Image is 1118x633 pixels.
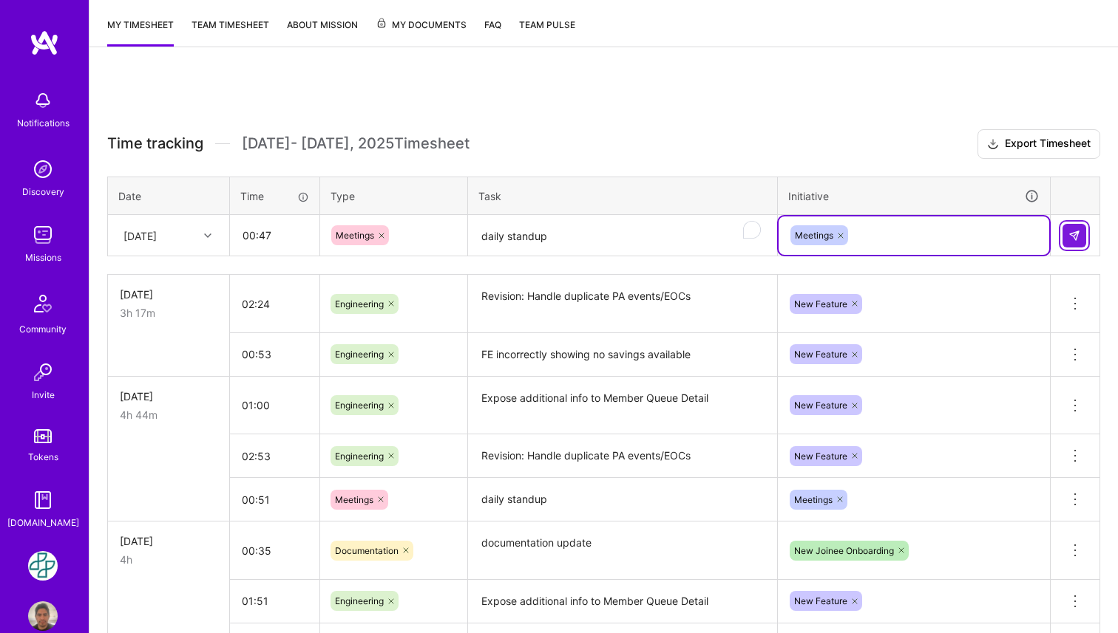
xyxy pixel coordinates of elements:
div: [DATE] [120,389,217,404]
div: [DOMAIN_NAME] [7,515,79,530]
a: Counter Health: Team for Counter Health [24,551,61,581]
span: Engineering [335,298,384,309]
a: My timesheet [107,17,174,47]
input: HH:MM [230,581,319,620]
div: Notifications [17,115,70,131]
div: 4h [120,552,217,567]
span: Meetings [335,494,373,505]
img: guide book [28,485,58,515]
textarea: documentation update [470,523,776,578]
input: HH:MM [231,216,319,255]
span: Engineering [335,451,384,462]
a: FAQ [484,17,501,47]
img: Invite [28,357,58,387]
input: HH:MM [230,437,319,476]
div: [DATE] [120,533,217,549]
span: New Feature [794,451,847,462]
a: User Avatar [24,601,61,631]
img: Counter Health: Team for Counter Health [28,551,58,581]
span: New Feature [794,298,847,309]
i: icon Chevron [204,232,211,239]
textarea: To enrich screen reader interactions, please activate Accessibility in Grammarly extension settings [470,216,776,256]
span: [DATE] - [DATE] , 2025 Timesheet [242,134,470,153]
textarea: Expose additional info to Member Queue Detail [470,581,776,622]
div: Time [240,188,309,204]
div: 4h 44m [120,407,217,422]
textarea: Revision: Handle duplicate PA events/EOCs [470,276,776,332]
a: My Documents [376,17,467,47]
span: Documentation [335,545,399,556]
span: My Documents [376,17,467,33]
th: Task [468,177,778,215]
th: Type [320,177,468,215]
span: Meetings [794,494,833,505]
span: New Joinee Onboarding [794,545,894,556]
th: Date [108,177,230,215]
div: Tokens [28,449,58,465]
img: Community [25,286,61,321]
span: Engineering [335,349,384,360]
input: HH:MM [230,335,319,374]
textarea: Expose additional info to Member Queue Detail [470,378,776,434]
div: 3h 17m [120,305,217,321]
img: bell [28,86,58,115]
img: logo [30,30,59,56]
img: User Avatar [28,601,58,631]
a: About Mission [287,17,358,47]
span: Meetings [795,230,833,241]
div: null [1063,224,1088,247]
div: Community [19,321,67,337]
textarea: Revision: Handle duplicate PA events/EOCs [470,436,776,476]
div: Invite [32,387,55,403]
span: Meetings [336,230,374,241]
div: Discovery [22,184,64,199]
textarea: FE incorrectly showing no savings available [470,335,776,375]
a: Team timesheet [192,17,269,47]
div: Missions [25,250,61,265]
input: HH:MM [230,480,319,519]
div: [DATE] [123,227,157,243]
i: icon Download [987,137,999,152]
textarea: daily standup [470,479,776,520]
input: HH:MM [230,386,319,425]
span: Team Pulse [519,19,575,30]
a: Team Pulse [519,17,575,47]
div: Initiative [788,188,1040,205]
span: Time tracking [107,134,203,153]
img: teamwork [28,220,58,250]
span: Engineering [335,595,384,606]
img: tokens [34,429,52,443]
button: Export Timesheet [978,129,1100,159]
span: New Feature [794,595,847,606]
input: HH:MM [230,531,319,570]
img: Submit [1068,230,1080,242]
img: discovery [28,154,58,184]
div: [DATE] [120,287,217,302]
span: New Feature [794,400,847,411]
span: Engineering [335,400,384,411]
span: New Feature [794,349,847,360]
input: HH:MM [230,284,319,324]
